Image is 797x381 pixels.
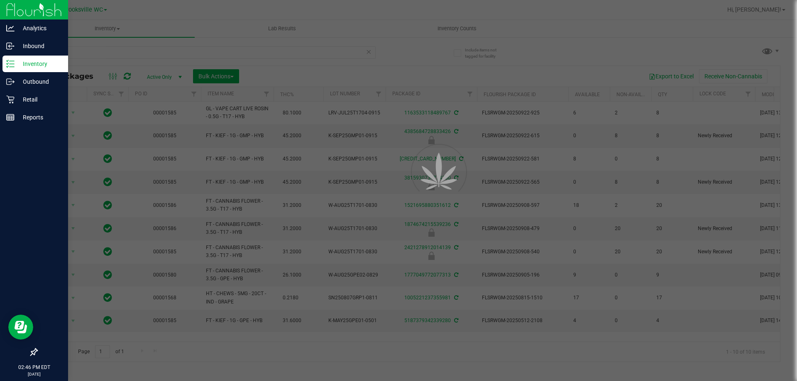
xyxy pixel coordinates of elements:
[6,78,15,86] inline-svg: Outbound
[15,77,64,87] p: Outbound
[6,113,15,121] inline-svg: Reports
[4,364,64,371] p: 02:46 PM EDT
[15,59,64,69] p: Inventory
[8,315,33,340] iframe: Resource center
[4,371,64,377] p: [DATE]
[6,95,15,104] inline-svg: Retail
[6,42,15,50] inline-svg: Inbound
[15,23,64,33] p: Analytics
[15,41,64,51] p: Inbound
[15,112,64,122] p: Reports
[6,60,15,68] inline-svg: Inventory
[6,24,15,32] inline-svg: Analytics
[15,95,64,104] p: Retail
